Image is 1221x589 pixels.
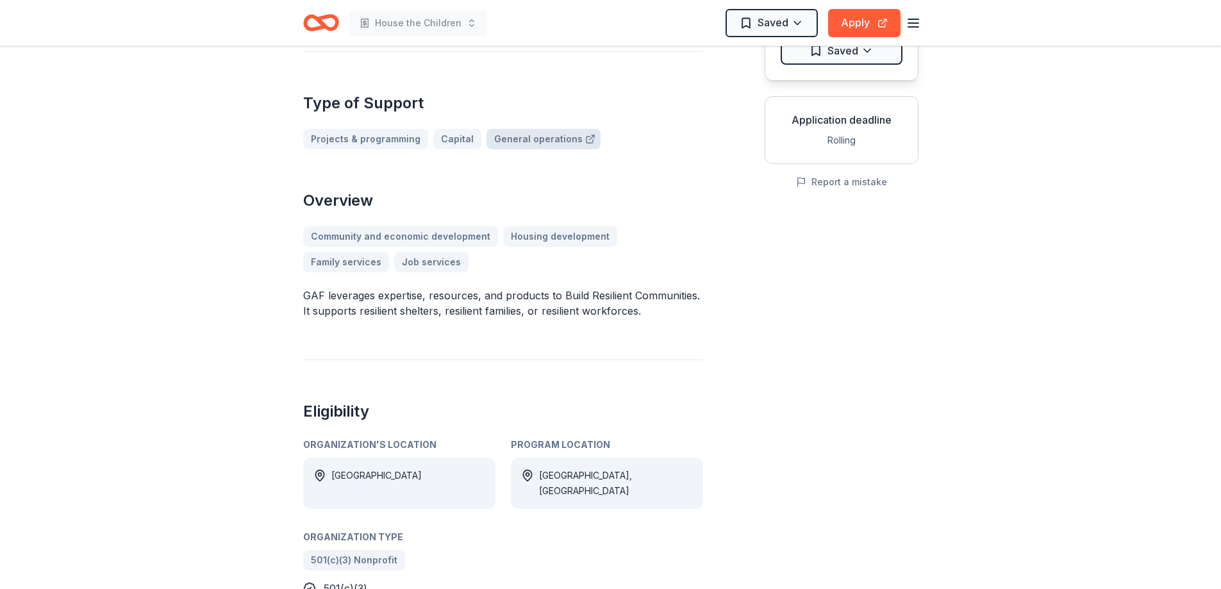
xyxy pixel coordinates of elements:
[776,133,908,148] div: Rolling
[758,14,788,31] span: Saved
[303,8,339,38] a: Home
[303,550,405,570] a: 501(c)(3) Nonprofit
[375,15,461,31] span: House the Children
[349,10,487,36] button: House the Children
[796,174,887,190] button: Report a mistake
[303,129,428,149] a: Projects & programming
[828,9,901,37] button: Apply
[486,129,601,149] a: General operations
[331,468,422,499] div: [GEOGRAPHIC_DATA]
[726,9,818,37] button: Saved
[511,437,703,452] div: Program Location
[303,529,703,545] div: Organization Type
[539,468,693,499] div: [GEOGRAPHIC_DATA], [GEOGRAPHIC_DATA]
[303,93,703,113] h2: Type of Support
[776,112,908,128] div: Application deadline
[303,437,495,452] div: Organization's Location
[433,129,481,149] a: Capital
[303,401,703,422] h2: Eligibility
[303,288,703,319] p: GAF leverages expertise, resources, and products to Build Resilient Communities. It supports resi...
[781,37,902,65] button: Saved
[311,552,397,568] span: 501(c)(3) Nonprofit
[827,42,858,59] span: Saved
[303,190,703,211] h2: Overview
